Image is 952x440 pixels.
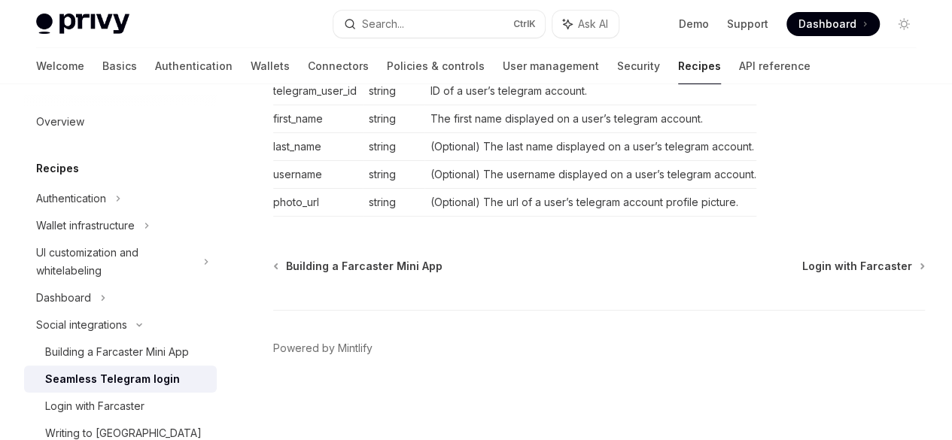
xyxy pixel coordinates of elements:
[273,160,363,188] td: username
[36,190,106,208] div: Authentication
[36,289,91,307] div: Dashboard
[363,160,424,188] td: string
[308,48,369,84] a: Connectors
[786,12,880,36] a: Dashboard
[273,188,363,216] td: photo_url
[273,132,363,160] td: last_name
[275,259,443,274] a: Building a Farcaster Mini App
[363,105,424,132] td: string
[503,48,599,84] a: User management
[363,132,424,160] td: string
[424,77,756,105] td: ID of a user’s telegram account.
[36,48,84,84] a: Welcome
[273,105,363,132] td: first_name
[424,188,756,216] td: (Optional) The url of a user’s telegram account profile picture.
[798,17,856,32] span: Dashboard
[513,18,536,30] span: Ctrl K
[155,48,233,84] a: Authentication
[36,14,129,35] img: light logo
[679,17,709,32] a: Demo
[45,343,189,361] div: Building a Farcaster Mini App
[102,48,137,84] a: Basics
[387,48,485,84] a: Policies & controls
[45,397,144,415] div: Login with Farcaster
[552,11,619,38] button: Ask AI
[36,244,194,280] div: UI customization and whitelabeling
[24,366,217,393] a: Seamless Telegram login
[727,17,768,32] a: Support
[273,341,373,356] a: Powered by Mintlify
[578,17,608,32] span: Ask AI
[363,188,424,216] td: string
[802,259,912,274] span: Login with Farcaster
[617,48,660,84] a: Security
[251,48,290,84] a: Wallets
[273,77,363,105] td: telegram_user_id
[24,338,217,366] a: Building a Farcaster Mini App
[36,159,79,178] h5: Recipes
[424,132,756,160] td: (Optional) The last name displayed on a user’s telegram account.
[333,11,545,38] button: Search...CtrlK
[24,108,217,135] a: Overview
[363,77,424,105] td: string
[24,393,217,420] a: Login with Farcaster
[424,160,756,188] td: (Optional) The username displayed on a user’s telegram account.
[36,217,135,235] div: Wallet infrastructure
[36,316,127,334] div: Social integrations
[424,105,756,132] td: The first name displayed on a user’s telegram account.
[802,259,923,274] a: Login with Farcaster
[45,370,180,388] div: Seamless Telegram login
[892,12,916,36] button: Toggle dark mode
[678,48,721,84] a: Recipes
[286,259,443,274] span: Building a Farcaster Mini App
[739,48,811,84] a: API reference
[36,113,84,131] div: Overview
[362,15,404,33] div: Search...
